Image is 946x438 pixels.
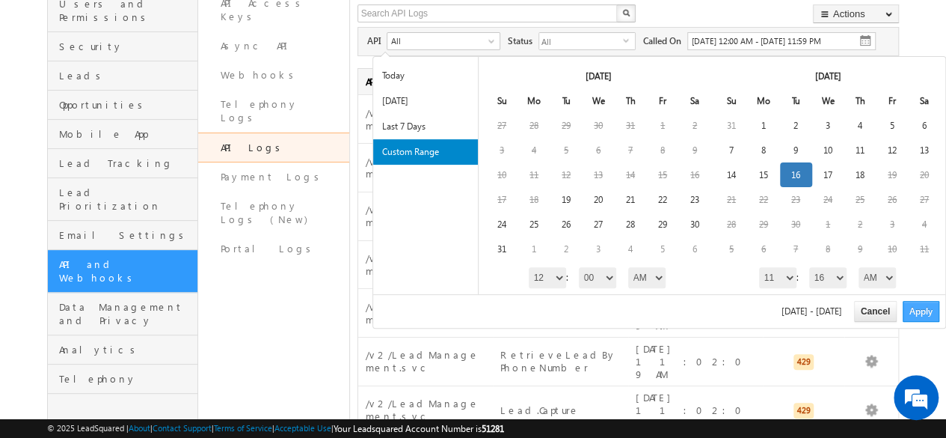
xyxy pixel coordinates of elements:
[716,88,748,113] th: Su
[48,250,197,293] a: API and Webhooks
[518,187,550,212] td: 18
[518,212,550,237] td: 25
[508,32,538,48] span: Status
[583,162,615,187] td: 13
[48,221,197,250] a: Email Settings
[48,149,197,178] a: Lead Tracking
[716,162,748,187] td: 14
[615,237,647,261] td: 4
[780,138,812,162] td: 9
[812,162,844,187] td: 17
[679,138,711,162] td: 9
[715,266,939,289] div: :
[812,138,844,162] td: 10
[909,212,941,237] td: 4
[679,88,711,113] th: Sa
[59,258,194,285] span: API and Webhooks
[366,106,486,134] div: /v2/LeadManagement.svc
[366,202,486,231] div: /v2/LeadManagement.svc
[876,237,909,261] td: 10
[844,113,876,138] td: 4
[862,53,894,68] span: Refresh
[486,237,518,261] td: 31
[198,133,348,162] a: API Logs
[716,113,748,138] td: 31
[486,113,518,138] td: 27
[486,187,518,212] td: 17
[692,36,821,46] span: [DATE] 12:00 AM - [DATE] 11:59 PM
[48,91,197,120] a: Opportunities
[485,266,709,289] div: :
[486,138,518,162] td: 3
[679,162,711,187] td: 16
[25,79,63,98] img: d_60004797649_company_0_60004797649
[812,237,844,261] td: 8
[679,187,711,212] td: 23
[844,138,876,162] td: 11
[550,138,583,162] td: 5
[198,162,348,192] a: Payment Logs
[373,88,478,114] li: [DATE]
[854,301,897,322] button: Cancel
[748,113,780,138] td: 1
[367,32,387,48] span: API
[647,212,679,237] td: 29
[198,31,348,61] a: Async API
[59,156,194,170] span: Lead Tracking
[583,187,615,212] td: 20
[844,162,876,187] td: 18
[812,88,844,113] th: We
[366,299,486,328] div: /v2/LeadManagement.svc
[647,187,679,212] td: 22
[482,423,504,434] span: 51281
[716,138,748,162] td: 7
[844,237,876,261] td: 9
[623,37,635,43] span: select
[679,237,711,261] td: 6
[366,251,486,279] div: /v2/LeadManagement.svc
[59,186,194,213] span: Lead Prioritization
[48,120,197,149] a: Mobile App
[198,90,348,133] a: Telephony Logs
[636,390,756,431] div: [DATE] 11:02:09 AM
[59,300,194,327] span: Data Management and Privacy
[780,237,812,261] td: 7
[583,138,615,162] td: 6
[48,61,197,91] a: Leads
[615,88,647,113] th: Th
[198,61,348,90] a: Webhooks
[909,187,941,212] td: 27
[793,403,814,419] div: 429
[647,237,679,261] td: 5
[129,423,150,433] a: About
[793,354,814,370] div: 429
[909,138,941,162] td: 13
[518,237,550,261] td: 1
[550,88,583,113] th: Tu
[198,192,348,234] a: Telephony Logs (New)
[48,365,197,394] a: Telephony
[844,187,876,212] td: 25
[59,40,194,53] span: Security
[518,88,550,113] th: Mo
[59,69,194,82] span: Leads
[583,88,615,113] th: We
[583,237,615,261] td: 3
[500,403,621,419] div: Lead.Capture
[903,301,939,322] button: Apply
[214,423,272,433] a: Terms of Service
[748,212,780,237] td: 29
[813,4,899,23] button: Actions
[550,187,583,212] td: 19
[748,187,780,212] td: 22
[876,212,909,237] td: 3
[486,88,518,113] th: Su
[909,88,941,113] th: Sa
[583,212,615,237] td: 27
[780,162,812,187] td: 16
[78,79,251,98] div: Chat with us now
[48,32,197,61] a: Security
[812,212,844,237] td: 1
[47,422,504,436] span: © 2025 LeadSquared | | | | |
[518,113,550,138] td: 28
